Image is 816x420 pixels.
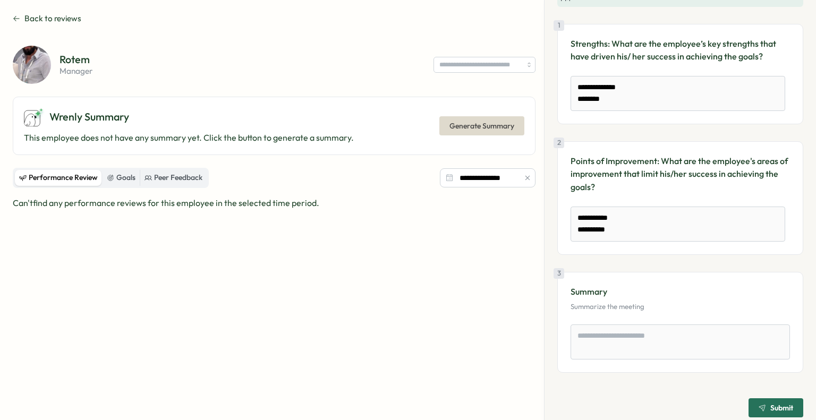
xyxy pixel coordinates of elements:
[439,116,524,135] button: Generate Summary
[59,67,92,75] p: manager
[13,13,81,24] button: Back to reviews
[770,404,793,412] span: Submit
[749,398,803,417] button: Submit
[24,13,81,24] span: Back to reviews
[19,172,98,184] div: Performance Review
[49,109,129,125] span: Wrenly Summary
[571,37,790,64] p: Strengths: What are the employee’s key strengths that have driven his/ her success in achieving t...
[449,117,514,135] span: Generate Summary
[554,20,564,31] div: 1
[554,138,564,148] div: 2
[107,172,135,184] div: Goals
[571,155,790,194] p: Points of Improvement: What are the employee's areas of improvement that limit his/her success in...
[13,198,319,208] span: Can't find any performance reviews for this employee in the selected time period.
[24,131,354,144] p: This employee does not have any summary yet. Click the button to generate a summary.
[571,285,790,298] p: Summary
[144,172,202,184] div: Peer Feedback
[59,54,92,65] p: Rotem
[554,268,564,279] div: 3
[571,302,790,312] p: Summarize the meeting
[13,46,51,84] img: Rotem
